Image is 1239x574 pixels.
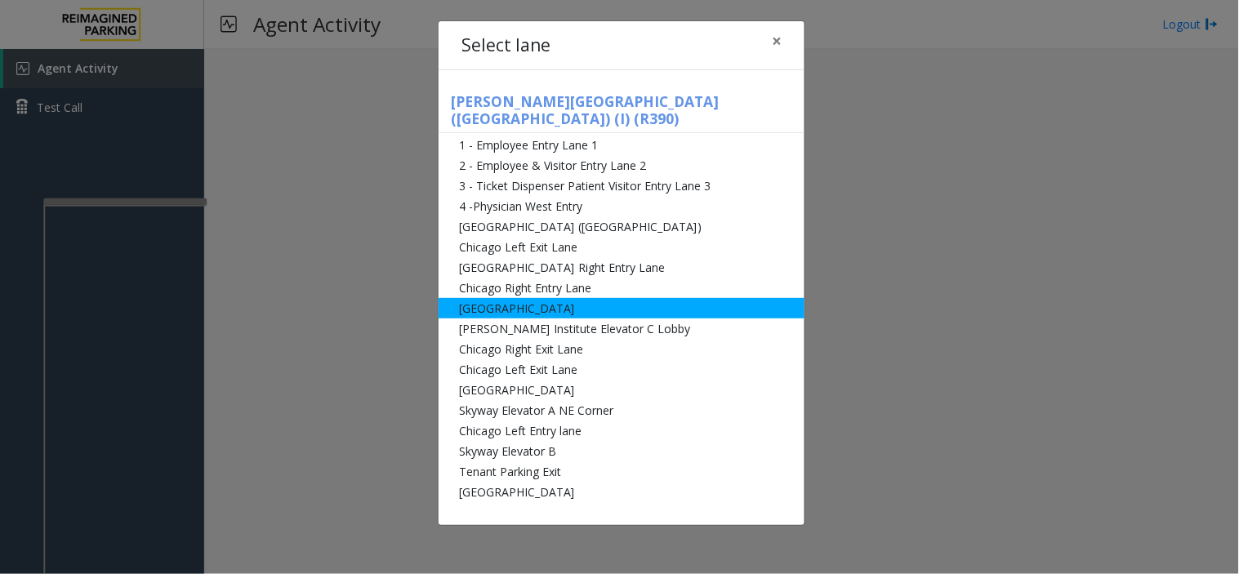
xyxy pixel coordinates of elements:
li: Chicago Left Exit Lane [439,359,804,380]
button: Close [760,21,793,61]
li: [PERSON_NAME] Institute Elevator C Lobby [439,318,804,339]
h4: Select lane [461,33,550,59]
li: [GEOGRAPHIC_DATA] [439,482,804,502]
li: 2 - Employee & Visitor Entry Lane 2 [439,155,804,176]
li: Skyway Elevator B [439,441,804,461]
li: Chicago Right Entry Lane [439,278,804,298]
li: Chicago Right Exit Lane [439,339,804,359]
li: Chicago Left Exit Lane [439,237,804,257]
h5: [PERSON_NAME][GEOGRAPHIC_DATA] ([GEOGRAPHIC_DATA]) (I) (R390) [439,93,804,133]
li: Skyway Elevator A NE Corner [439,400,804,420]
li: [GEOGRAPHIC_DATA] [439,380,804,400]
li: [GEOGRAPHIC_DATA] ([GEOGRAPHIC_DATA]) [439,216,804,237]
span: × [772,29,782,52]
li: [GEOGRAPHIC_DATA] [439,298,804,318]
li: [GEOGRAPHIC_DATA] Right Entry Lane [439,257,804,278]
li: Tenant Parking Exit [439,461,804,482]
li: 4 -Physician West Entry [439,196,804,216]
li: Chicago Left Entry lane [439,420,804,441]
li: 3 - Ticket Dispenser Patient Visitor Entry Lane 3 [439,176,804,196]
li: 1 - Employee Entry Lane 1 [439,135,804,155]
